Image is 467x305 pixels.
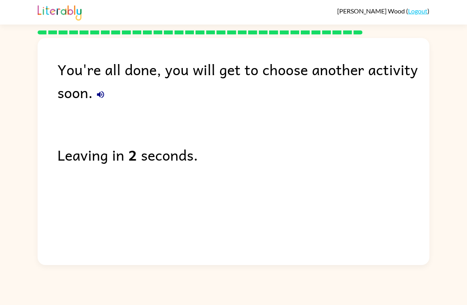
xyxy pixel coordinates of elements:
[337,7,406,15] span: [PERSON_NAME] Wood
[38,3,82,21] img: Literably
[57,58,429,104] div: You're all done, you will get to choose another activity soon.
[337,7,429,15] div: ( )
[57,143,429,166] div: Leaving in seconds.
[408,7,427,15] a: Logout
[128,143,137,166] b: 2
